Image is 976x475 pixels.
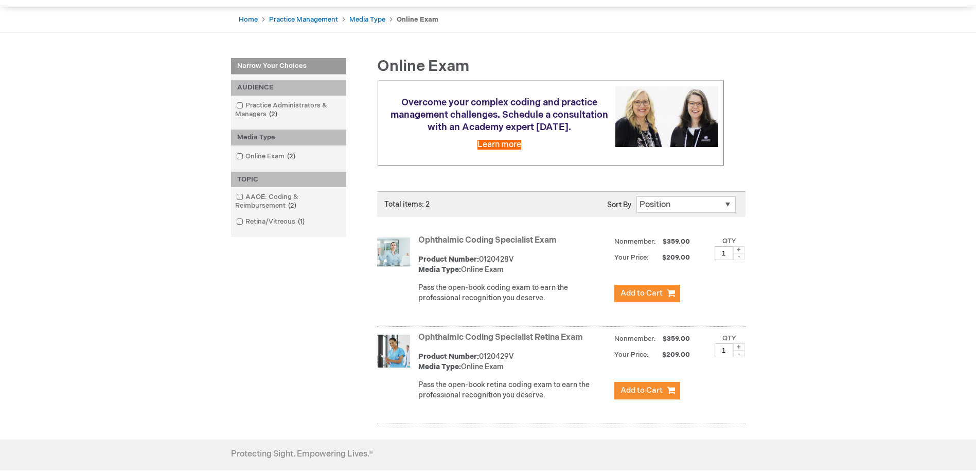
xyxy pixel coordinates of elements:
p: Pass the open-book coding exam to earn the professional recognition you deserve. [418,283,609,303]
span: 2 [286,202,299,210]
a: Ophthalmic Coding Specialist Retina Exam [418,333,583,342]
strong: Nonmember: [614,333,656,345]
img: Ophthalmic Coding Specialist Retina Exam [377,335,410,368]
span: $209.00 [650,253,691,262]
a: Practice Management [269,15,338,24]
input: Qty [715,246,733,260]
span: 2 [285,152,298,160]
span: Online Exam [377,57,469,76]
strong: Online Exam [397,15,438,24]
img: Ophthalmic Coding Specialist Exam [377,238,410,270]
a: Ophthalmic Coding Specialist Exam [418,235,557,245]
p: Pass the open-book retina coding exam to earn the professional recognition you deserve. [418,380,609,400]
input: Qty [715,343,733,357]
strong: Media Type: [418,362,461,371]
span: $209.00 [650,351,691,359]
a: Practice Administrators & Managers2 [234,101,344,119]
strong: Nonmember: [614,235,656,248]
label: Qty [722,334,736,342]
strong: Product Number: [418,352,479,361]
div: Media Type [231,130,346,145]
div: AUDIENCE [231,80,346,96]
span: Add to Cart [620,288,663,298]
span: 2 [267,110,280,118]
label: Sort By [607,200,631,209]
span: 1 [295,217,307,226]
a: AAOE: Coding & Reimbursement2 [234,192,344,211]
a: Retina/Vitreous1 [234,217,309,227]
label: Qty [722,237,736,245]
div: TOPIC [231,172,346,188]
a: Home [239,15,258,24]
button: Add to Cart [614,382,680,399]
div: 0120429V Online Exam [418,352,609,372]
a: Online Exam2 [234,152,299,161]
span: Add to Cart [620,386,663,395]
strong: Your Price: [614,253,649,262]
div: 0120428V Online Exam [418,254,609,275]
span: Overcome your complex coding and practice management challenges. Schedule a consultation with an ... [391,97,608,133]
img: Schedule a consultation with an Academy expert today [615,86,718,147]
strong: Narrow Your Choices [231,58,346,75]
span: Total items: 2 [384,200,430,209]
a: Media Type [349,15,385,24]
h4: Protecting Sight. Empowering Lives.® [231,450,373,459]
strong: Your Price: [614,351,649,359]
a: Learn more [477,140,521,150]
button: Add to Cart [614,285,680,302]
strong: Media Type: [418,265,461,274]
span: $359.00 [661,238,691,246]
strong: Product Number: [418,255,479,264]
span: $359.00 [661,335,691,343]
